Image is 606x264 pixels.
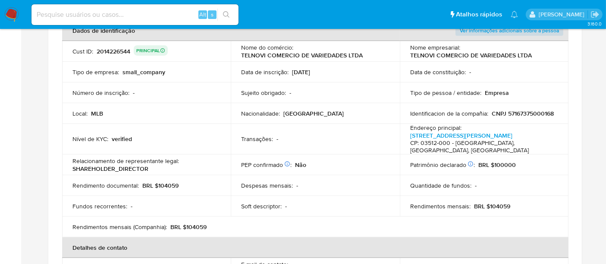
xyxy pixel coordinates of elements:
input: Pesquise usuários ou casos... [31,9,239,20]
span: Atalhos rápidos [456,10,502,19]
span: Alt [199,10,206,19]
p: renato.lopes@mercadopago.com.br [539,10,587,19]
span: 3.160.0 [587,20,602,27]
a: Notificações [511,11,518,18]
span: s [211,10,214,19]
button: search-icon [217,9,235,21]
a: Sair [590,10,600,19]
